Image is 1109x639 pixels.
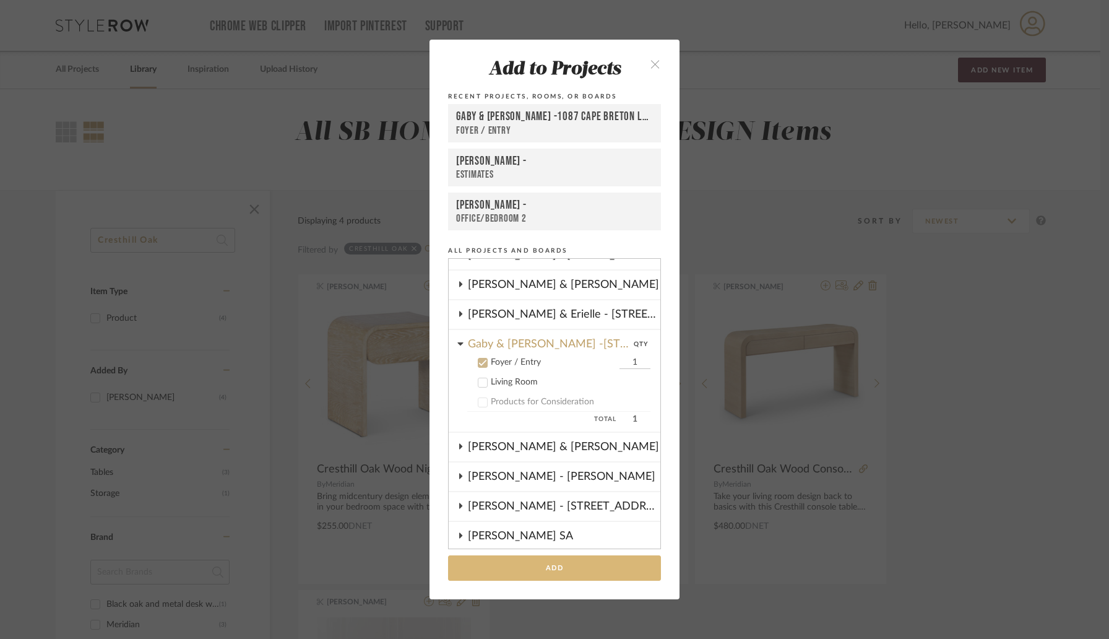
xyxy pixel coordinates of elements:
[468,300,660,329] div: [PERSON_NAME] & Erielle - [STREET_ADDRESS][PERSON_NAME]
[456,168,653,181] div: Estimates
[491,357,616,368] div: Foyer / Entry
[468,433,660,461] div: [PERSON_NAME] & [PERSON_NAME]
[448,91,661,102] div: Recent Projects, Rooms, or Boards
[619,357,650,369] input: Foyer / Entry
[637,51,673,76] button: close
[448,245,661,256] div: All Projects and Boards
[619,412,650,427] span: 1
[634,330,648,352] div: QTY
[468,492,660,521] div: [PERSON_NAME] - [STREET_ADDRESS]
[491,397,650,407] div: Products for Consideration
[448,59,661,80] div: Add to Projects
[456,212,653,225] div: Office/Bedroom 2
[468,522,660,550] div: [PERSON_NAME] SA
[456,124,653,137] div: Foyer / Entry
[467,412,616,427] span: Total
[468,271,660,299] div: [PERSON_NAME] & [PERSON_NAME]
[468,463,660,491] div: [PERSON_NAME] - [PERSON_NAME]
[456,110,653,124] div: Gaby & [PERSON_NAME] -1087 Cape Breton Ln -
[468,330,634,352] div: Gaby & [PERSON_NAME] -[STREET_ADDRESS]
[456,154,653,168] div: [PERSON_NAME] -
[456,198,653,212] div: [PERSON_NAME] -
[448,555,661,581] button: Add
[491,377,650,388] div: Living Room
